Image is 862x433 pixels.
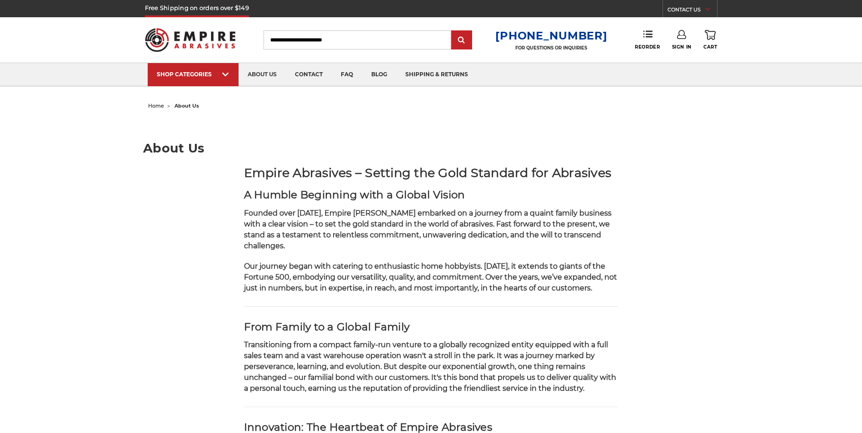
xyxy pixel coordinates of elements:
a: Reorder [635,30,660,49]
a: about us [239,63,286,86]
a: shipping & returns [396,63,477,86]
strong: From Family to a Global Family [244,320,410,333]
input: Submit [453,31,471,49]
strong: A Humble Beginning with a Global Vision [244,188,465,201]
a: Cart [703,30,717,50]
span: Transitioning from a compact family-run venture to a globally recognized entity equipped with a f... [244,340,616,393]
strong: Empire Abrasives – Setting the Gold Standard for Abrasives [244,165,612,180]
a: faq [332,63,362,86]
span: Sign In [672,44,692,50]
span: Reorder [635,44,660,50]
a: contact [286,63,332,86]
a: CONTACT US [668,5,717,17]
p: FOR QUESTIONS OR INQUIRIES [495,45,607,51]
span: about us [174,103,199,109]
div: SHOP CATEGORIES [157,71,229,78]
span: Cart [703,44,717,50]
h1: About Us [143,142,719,154]
span: Founded over [DATE], Empire [PERSON_NAME] embarked on a journey from a quaint family business wit... [244,209,612,250]
a: home [148,103,164,109]
img: Empire Abrasives [145,22,236,58]
a: blog [362,63,396,86]
a: [PHONE_NUMBER] [495,29,607,42]
span: Our journey began with catering to enthusiastic home hobbyists. [DATE], it extends to giants of t... [244,262,617,292]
